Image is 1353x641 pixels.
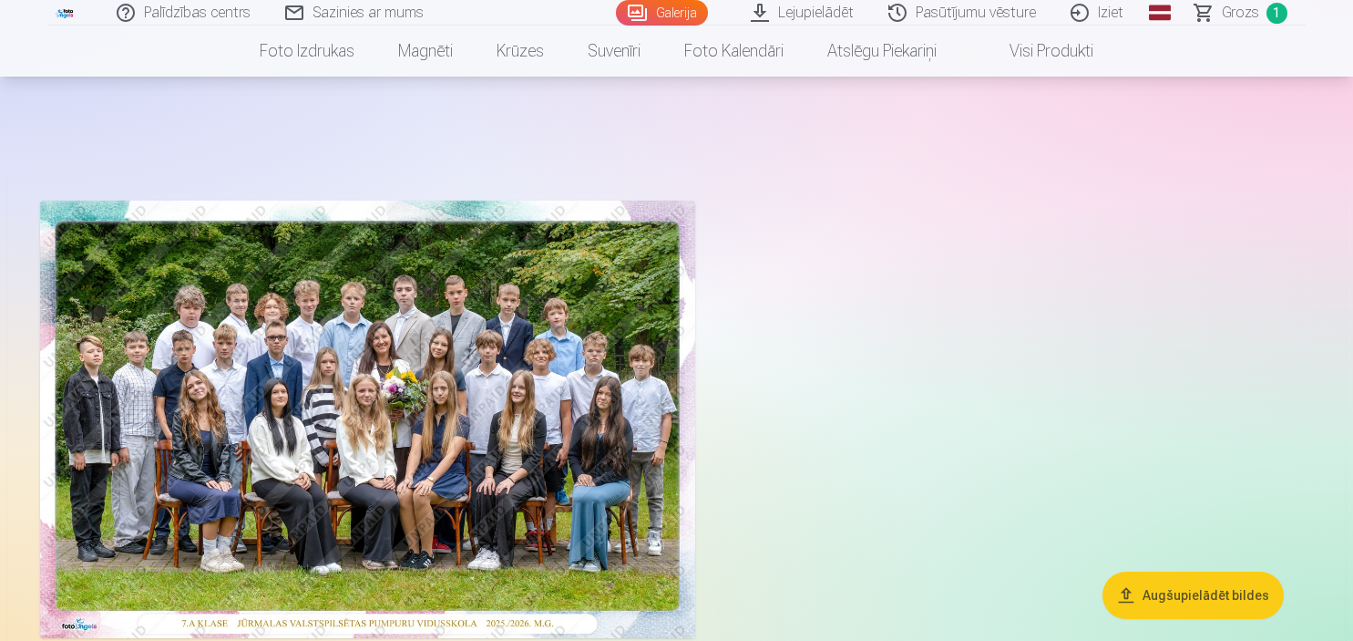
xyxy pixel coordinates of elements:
[958,26,1115,77] a: Visi produkti
[1222,2,1259,24] span: Grozs
[566,26,662,77] a: Suvenīri
[1102,572,1284,619] button: Augšupielādēt bildes
[805,26,958,77] a: Atslēgu piekariņi
[56,7,76,18] img: /fa3
[662,26,805,77] a: Foto kalendāri
[475,26,566,77] a: Krūzes
[1266,3,1287,24] span: 1
[238,26,376,77] a: Foto izdrukas
[376,26,475,77] a: Magnēti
